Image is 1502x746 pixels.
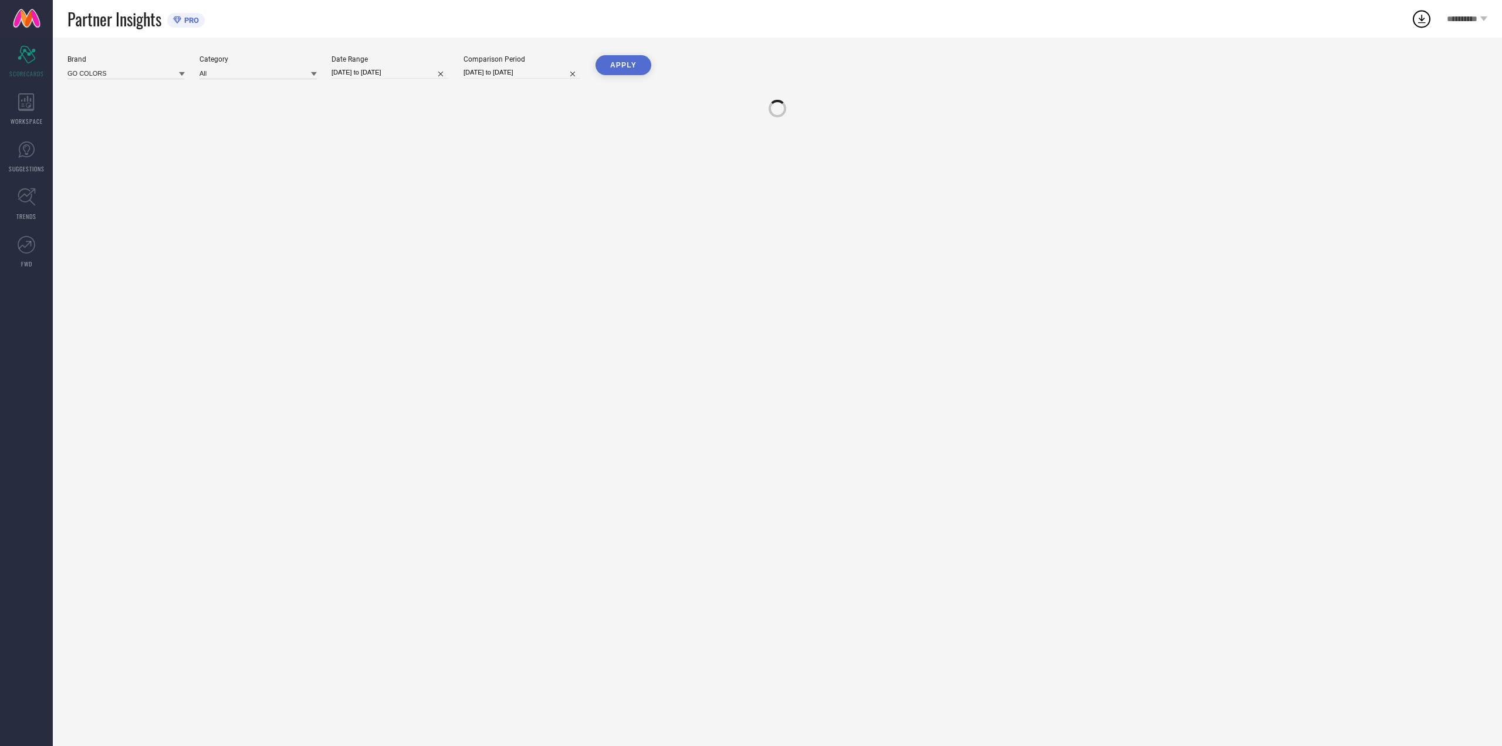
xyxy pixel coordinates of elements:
span: PRO [181,16,199,25]
div: Open download list [1411,8,1432,29]
input: Select date range [331,66,449,79]
span: FWD [21,259,32,268]
span: SUGGESTIONS [9,164,45,173]
div: Category [199,55,317,63]
span: Partner Insights [67,7,161,31]
div: Date Range [331,55,449,63]
span: SCORECARDS [9,69,44,78]
div: Brand [67,55,185,63]
span: TRENDS [16,212,36,221]
button: APPLY [596,55,651,75]
input: Select comparison period [464,66,581,79]
div: Comparison Period [464,55,581,63]
span: WORKSPACE [11,117,43,126]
